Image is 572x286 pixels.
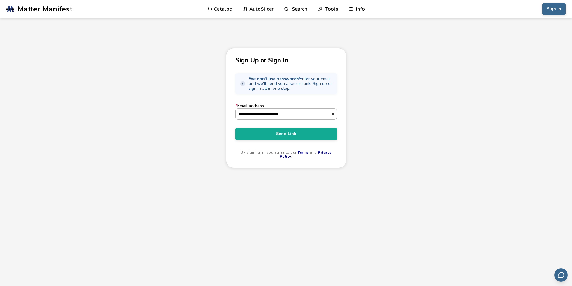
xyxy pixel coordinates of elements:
button: Send Link [235,128,337,140]
label: Email address [235,104,337,120]
p: By signing in, you agree to our and . [235,151,337,159]
input: *Email address [236,109,331,119]
span: Enter your email and we'll send you a secure link. Sign up or sign in all in one step. [249,77,333,91]
a: Terms [298,150,309,155]
p: Sign Up or Sign In [235,57,337,64]
button: *Email address [331,112,337,116]
a: Privacy Policy [280,150,331,159]
button: Send feedback via email [554,268,568,282]
span: Matter Manifest [17,5,72,13]
span: Send Link [240,131,332,136]
strong: We don't use passwords! [249,76,300,82]
button: Sign In [542,3,566,15]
